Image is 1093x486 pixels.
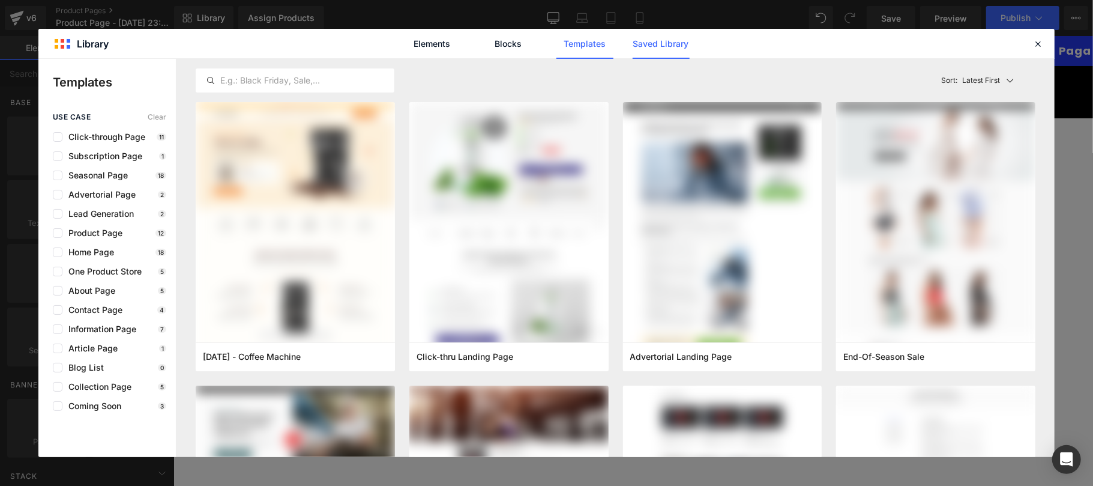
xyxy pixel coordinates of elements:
p: Paga Al Recibir💖 [359,10,464,20]
span: Default Title [481,194,544,219]
p: 5 [158,287,166,294]
label: Title [469,179,811,193]
img: Probiótico vaginal URO [110,335,170,395]
span: Information Page [62,324,136,334]
p: 18 [155,172,166,179]
span: Contact Page [62,305,122,315]
a: Probiótico vaginal URO [110,335,173,399]
span: Advertorial Page [62,190,136,199]
span: Coming Soon [62,401,121,411]
span: Inicio [70,50,94,61]
span: Assign a product [308,116,393,130]
span: Blog List [62,363,104,372]
span: Home Page [62,248,114,257]
p: 5 [158,268,166,275]
p: Paga Al Recibir💖 [884,10,989,20]
button: Add To Cart [588,273,693,303]
span: About Page [62,286,115,296]
div: Open Intercom Messenger [1052,445,1081,474]
span: Article Page [62,344,118,353]
label: Quantity [469,229,811,243]
span: use case [53,113,91,121]
span: S/. 119.00 [644,144,687,161]
p: Descuentos Exclusivos 😎 [148,10,300,20]
p: 11 [157,133,166,141]
p: 2 [158,191,166,198]
p: 5 [158,383,166,390]
span: Lead Generation [62,209,134,219]
summary: Búsqueda [778,43,804,69]
span: Advertorial Landing Page [630,351,732,362]
span: Product Page [62,228,122,238]
p: 3 [158,402,166,410]
a: Templates [556,29,613,59]
span: Click-thru Landing Page [417,351,513,362]
button: Latest FirstSort:Latest First [937,68,1036,93]
p: 4 [157,306,166,314]
span: Catálogo [108,50,150,61]
p: Descuentos Exclusivos 😎 [672,10,824,20]
span: Collection Page [62,382,131,392]
a: Probiótico vaginal URO [232,335,300,399]
a: Inicio [62,43,101,68]
p: 1 [159,153,166,160]
p: 18 [155,249,166,256]
p: 1 [159,345,166,352]
span: Sort: [942,76,958,85]
p: Envio Gratis 🚚 [524,10,612,20]
a: Blocks [480,29,537,59]
span: Nova Import [GEOGRAPHIC_DATA] [283,43,632,69]
a: Nova Import [GEOGRAPHIC_DATA] [279,42,636,70]
img: Probiótico vaginal URO [176,335,225,395]
span: One Product Store [62,267,142,276]
a: Saved Library [633,29,690,59]
span: Seasonal Page [62,171,128,180]
span: Subscription Page [62,151,142,161]
a: Probiótico vaginal URO [176,335,229,399]
span: Click-through Page [62,132,145,142]
span: Add To Cart [606,281,675,295]
p: 0 [158,364,166,371]
input: E.g.: Black Friday, Sale,... [196,73,394,88]
img: Probiótico vaginal URO [232,335,297,395]
span: Clear [148,113,166,121]
span: Contacto [164,50,208,61]
span: Thanksgiving - Coffee Machine [203,351,301,362]
span: End-Of-Season Sale [843,351,924,362]
span: S/. 159.00 [592,145,639,159]
img: Probiótico vaginal URO [177,118,382,324]
p: 7 [158,326,166,333]
p: Latest First [963,75,1001,86]
span: and use this template to present it on live store [308,116,635,130]
p: 12 [155,229,166,237]
a: Catálogo [101,43,157,68]
a: Elements [404,29,461,59]
a: Contacto [157,43,215,68]
p: 2 [158,210,166,217]
p: Templates [53,73,176,91]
